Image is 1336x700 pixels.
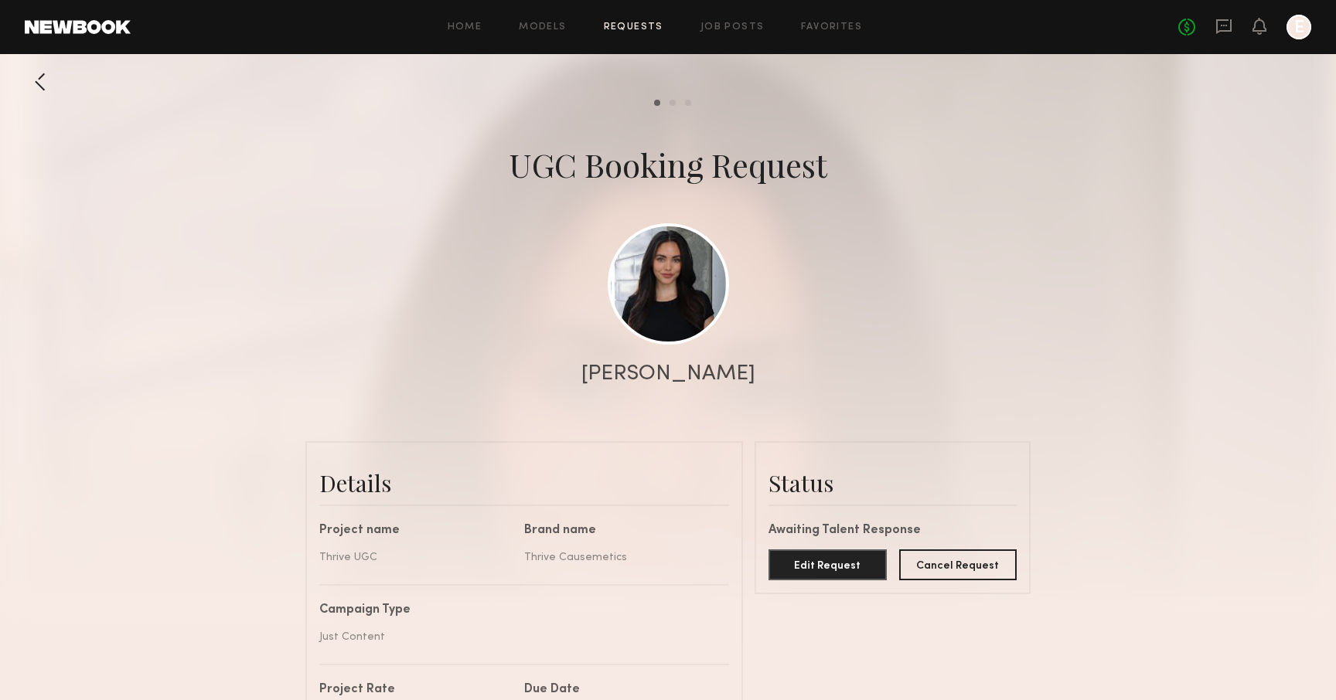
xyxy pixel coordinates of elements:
a: Home [448,22,482,32]
div: Thrive UGC [319,549,513,566]
div: Just Content [319,629,717,645]
div: Thrive Causemetics [524,549,717,566]
div: [PERSON_NAME] [581,363,755,385]
a: Models [519,22,566,32]
div: Status [769,467,1017,498]
a: Favorites [801,22,862,32]
a: E [1287,15,1311,39]
button: Cancel Request [899,549,1017,580]
div: Project name [319,525,513,537]
div: Project Rate [319,684,513,696]
div: Due Date [524,684,717,696]
a: Requests [604,22,663,32]
div: UGC Booking Request [509,143,827,186]
a: Job Posts [700,22,765,32]
div: Campaign Type [319,604,717,617]
div: Details [319,467,729,498]
button: Edit Request [769,549,887,580]
div: Brand name [524,525,717,537]
div: Awaiting Talent Response [769,525,1017,537]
